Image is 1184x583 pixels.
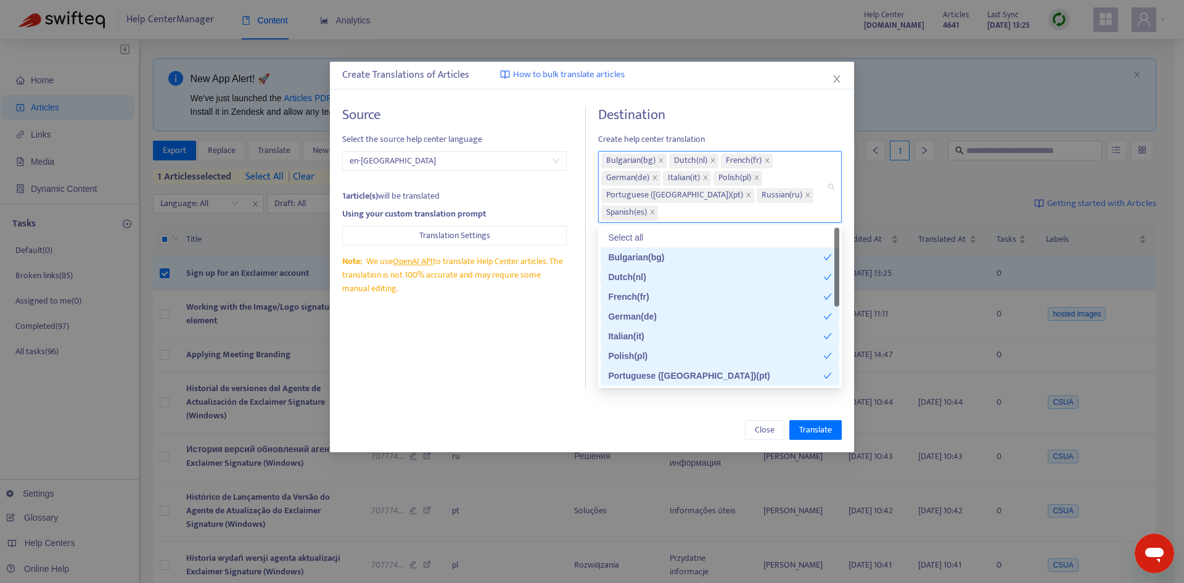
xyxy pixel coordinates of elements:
span: Create help center translation [598,133,842,146]
button: Close [745,420,784,440]
h4: Destination [598,107,842,123]
div: Create Translations of Articles [342,68,842,83]
iframe: Button to launch messaging window [1135,534,1174,573]
div: Polish ( pl ) [608,349,823,363]
span: check [823,253,832,262]
span: close [652,175,658,182]
span: Spanish ( es ) [606,205,647,220]
div: Using your custom translation prompt [342,207,567,221]
span: close [702,175,709,182]
span: Dutch ( nl ) [674,154,707,168]
button: Close [830,72,844,86]
div: Italian ( it ) [608,329,823,343]
span: check [823,273,832,281]
span: Select the source help center language [342,133,567,146]
strong: 1 article(s) [342,189,378,203]
span: close [805,192,811,199]
span: Close [755,423,775,437]
span: close [764,157,770,165]
span: Italian ( it ) [668,171,700,186]
span: check [823,371,832,380]
div: Dutch ( nl ) [608,270,823,284]
span: en-gb [350,152,560,170]
span: check [823,312,832,321]
span: close [832,74,842,84]
div: Portuguese ([GEOGRAPHIC_DATA]) ( pt ) [608,369,823,382]
span: French ( fr ) [726,154,762,168]
div: French ( fr ) [608,290,823,304]
div: will be translated [342,189,567,203]
span: close [746,192,752,199]
span: close [710,157,716,165]
h4: Source [342,107,567,123]
div: Bulgarian ( bg ) [608,250,823,264]
span: close [649,209,656,217]
div: German ( de ) [608,310,823,323]
a: OpenAI API [393,254,433,268]
span: How to bulk translate articles [513,68,625,82]
span: close [754,175,760,182]
div: Select all [608,231,832,244]
span: German ( de ) [606,171,649,186]
span: Russian ( ru ) [762,188,802,203]
span: check [823,332,832,341]
span: check [823,292,832,301]
span: Portuguese ([GEOGRAPHIC_DATA]) ( pt ) [606,188,743,203]
a: How to bulk translate articles [500,68,625,82]
span: close [658,157,664,165]
span: Translation Settings [419,229,490,242]
div: Select all [601,228,839,247]
button: Translation Settings [342,226,567,246]
span: Note: [342,254,362,268]
span: Translate [799,423,832,437]
img: image-link [500,70,510,80]
div: We use to translate Help Center articles. The translation is not 100% accurate and may require so... [342,255,567,296]
span: Polish ( pl ) [718,171,751,186]
span: check [823,352,832,360]
button: Translate [789,420,842,440]
span: Bulgarian ( bg ) [606,154,656,168]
